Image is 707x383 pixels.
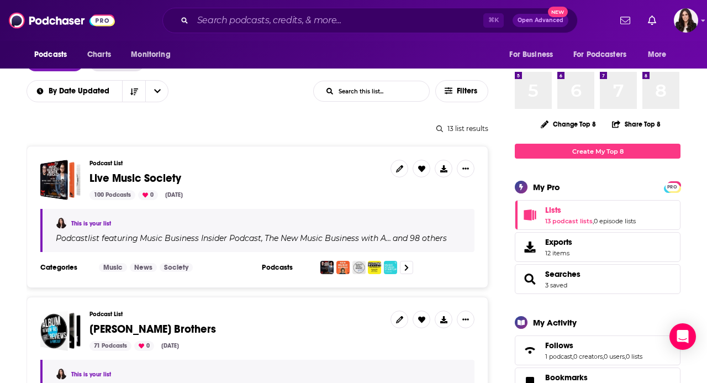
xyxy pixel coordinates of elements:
[145,81,168,102] button: open menu
[99,263,127,272] a: Music
[573,353,603,360] a: 0 creators
[594,217,636,225] a: 0 episode lists
[393,233,447,243] p: and 98 others
[40,160,81,200] a: Live Music Society
[626,353,642,360] a: 0 lists
[352,261,366,274] img: Business Side of Music
[71,220,111,227] a: This is your list
[435,80,488,102] button: Filters
[534,117,603,131] button: Change Top 8
[509,47,553,62] span: For Business
[545,353,572,360] a: 1 podcast
[502,44,567,65] button: open menu
[140,234,261,243] h4: Music Business Insider Podcast
[89,323,216,335] a: [PERSON_NAME] Brothers
[27,87,123,95] button: open menu
[9,10,115,31] img: Podchaser - Follow, Share and Rate Podcasts
[384,261,397,274] img: Music Studio Startup: Helping music teachers thrive as entrepreneurs
[483,13,504,28] span: ⌘ K
[674,8,698,33] span: Logged in as RebeccaShapiro
[80,44,118,65] a: Charts
[545,217,593,225] a: 13 podcast lists
[40,311,81,351] a: Barr Brothers
[56,218,67,229] img: Ray P
[519,239,541,255] span: Exports
[368,261,381,274] img: Penalty Office - Music Business 101
[89,171,181,185] span: Live Music Society
[457,160,474,177] button: Show More Button
[56,233,461,243] div: Podcast list featuring
[625,353,626,360] span: ,
[157,341,183,351] div: [DATE]
[262,263,312,272] h3: Podcasts
[162,8,578,33] div: Search podcasts, credits, & more...
[669,323,696,350] div: Open Intercom Messenger
[89,322,216,336] span: [PERSON_NAME] Brothers
[515,200,680,230] span: Lists
[666,182,679,191] a: PRO
[49,87,113,95] span: By Date Updated
[89,190,135,200] div: 100 Podcasts
[611,113,661,135] button: Share Top 8
[89,341,131,351] div: 71 Podcasts
[27,44,81,65] button: open menu
[533,182,560,192] div: My Pro
[545,340,642,350] a: Follows
[263,234,391,243] a: The New Music Business with A…
[515,264,680,294] span: Searches
[131,47,170,62] span: Monitoring
[545,372,588,382] span: Bookmarks
[518,18,563,23] span: Open Advanced
[515,144,680,159] a: Create My Top 8
[519,271,541,287] a: Searches
[643,11,661,30] a: Show notifications dropdown
[89,311,382,318] h3: Podcast List
[130,263,157,272] a: News
[122,81,145,102] button: Sort Direction
[336,261,350,274] img: The New Music Business with Ari Herstand
[545,372,601,382] a: Bookmarks
[572,353,573,360] span: ,
[533,317,577,328] div: My Activity
[161,190,187,200] div: [DATE]
[545,237,572,247] span: Exports
[573,47,626,62] span: For Podcasters
[545,340,573,350] span: Follows
[548,7,568,17] span: New
[71,371,111,378] a: This is your list
[89,160,382,167] h3: Podcast List
[674,8,698,33] img: User Profile
[265,234,391,243] h4: The New Music Business with A…
[648,47,667,62] span: More
[261,233,263,243] span: ,
[34,47,67,62] span: Podcasts
[545,205,561,215] span: Lists
[616,11,635,30] a: Show notifications dropdown
[674,8,698,33] button: Show profile menu
[87,47,111,62] span: Charts
[193,12,483,29] input: Search podcasts, credits, & more...
[519,343,541,358] a: Follows
[545,269,581,279] a: Searches
[320,261,334,274] img: Music Business Insider Podcast
[566,44,642,65] button: open menu
[40,263,90,272] h3: Categories
[545,281,567,289] a: 3 saved
[56,369,67,380] img: Ray P
[123,44,184,65] button: open menu
[545,205,636,215] a: Lists
[457,87,479,95] span: Filters
[604,353,625,360] a: 0 users
[515,335,680,365] span: Follows
[89,172,181,185] a: Live Music Society
[640,44,680,65] button: open menu
[138,234,261,243] a: Music Business Insider Podcast
[27,80,168,102] h2: Choose List sort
